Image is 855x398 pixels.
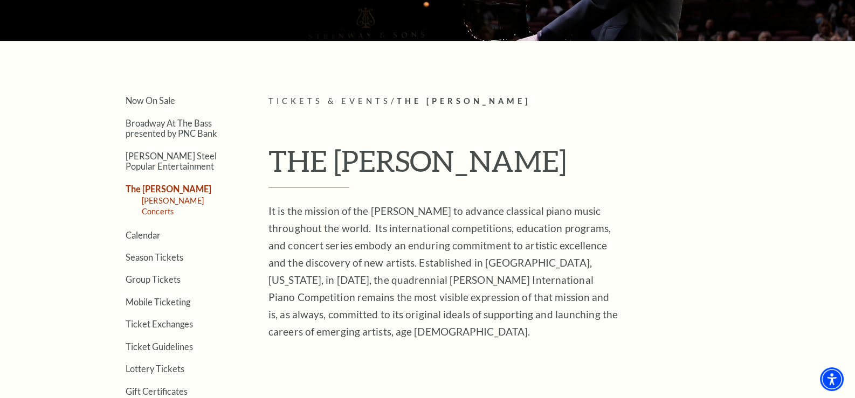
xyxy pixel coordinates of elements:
[126,95,175,106] a: Now On Sale
[268,203,619,340] p: It is the mission of the [PERSON_NAME] to advance classical piano music throughout the world. Its...
[126,274,181,284] a: Group Tickets
[126,341,193,352] a: Ticket Guidelines
[126,151,217,171] a: [PERSON_NAME] Steel Popular Entertainment
[126,364,184,374] a: Lottery Tickets
[126,230,161,240] a: Calendar
[126,386,188,396] a: Gift Certificates
[142,196,204,216] a: [PERSON_NAME] Concerts
[268,95,762,108] p: /
[126,118,217,138] a: Broadway At The Bass presented by PNC Bank
[397,96,530,106] span: The [PERSON_NAME]
[268,143,762,187] h1: THE [PERSON_NAME]
[126,319,193,329] a: Ticket Exchanges
[126,252,183,262] a: Season Tickets
[820,367,844,391] div: Accessibility Menu
[268,96,391,106] span: Tickets & Events
[126,297,190,307] a: Mobile Ticketing
[126,184,211,194] a: The [PERSON_NAME]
